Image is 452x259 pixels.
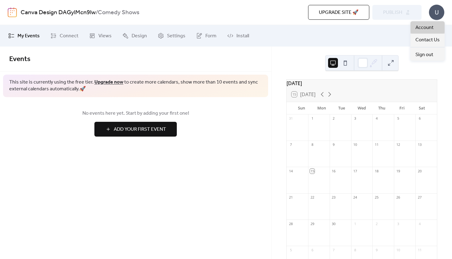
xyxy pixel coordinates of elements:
[396,116,400,121] div: 5
[396,142,400,147] div: 12
[374,195,379,200] div: 25
[415,36,440,44] span: Contact Us
[319,9,359,16] span: Upgrade site 🚀
[353,169,358,173] div: 17
[396,248,400,252] div: 10
[396,221,400,226] div: 3
[417,248,422,252] div: 11
[372,102,392,114] div: Thu
[192,27,221,44] a: Form
[153,27,190,44] a: Settings
[353,221,358,226] div: 1
[310,169,315,173] div: 15
[288,195,293,200] div: 21
[415,51,433,59] span: Sign out
[18,32,40,40] span: My Events
[417,169,422,173] div: 20
[311,102,331,114] div: Mon
[310,116,315,121] div: 1
[85,27,116,44] a: Views
[291,102,311,114] div: Sun
[96,7,98,18] b: /
[332,102,352,114] div: Tue
[374,142,379,147] div: 11
[288,248,293,252] div: 5
[205,32,216,40] span: Form
[412,102,432,114] div: Sat
[9,79,262,93] span: This site is currently using the free tier. to create more calendars, show more than 10 events an...
[374,248,379,252] div: 9
[46,27,83,44] a: Connect
[353,195,358,200] div: 24
[288,116,293,121] div: 31
[98,7,139,18] b: Comedy Shows
[353,248,358,252] div: 8
[9,122,262,137] a: Add Your First Event
[331,116,336,121] div: 2
[308,5,369,20] button: Upgrade site 🚀
[417,221,422,226] div: 4
[310,195,315,200] div: 22
[331,248,336,252] div: 7
[288,169,293,173] div: 14
[4,27,44,44] a: My Events
[114,126,166,133] span: Add Your First Event
[353,142,358,147] div: 10
[415,24,434,31] span: Account
[374,116,379,121] div: 4
[331,221,336,226] div: 30
[118,27,152,44] a: Design
[392,102,412,114] div: Fri
[353,116,358,121] div: 3
[331,169,336,173] div: 16
[94,122,177,137] button: Add Your First Event
[98,32,112,40] span: Views
[352,102,372,114] div: Wed
[288,142,293,147] div: 7
[374,169,379,173] div: 18
[429,5,444,20] div: U
[8,7,17,17] img: logo
[331,142,336,147] div: 9
[417,142,422,147] div: 13
[396,169,400,173] div: 19
[288,221,293,226] div: 28
[310,248,315,252] div: 6
[410,21,445,34] a: Account
[9,110,262,117] span: No events here yet. Start by adding your first one!
[21,7,96,18] a: Canva Design DAGylMcn9lw
[310,221,315,226] div: 29
[223,27,254,44] a: Install
[94,77,123,87] a: Upgrade now
[132,32,147,40] span: Design
[287,80,437,87] div: [DATE]
[417,195,422,200] div: 27
[60,32,78,40] span: Connect
[331,195,336,200] div: 23
[167,32,185,40] span: Settings
[396,195,400,200] div: 26
[236,32,249,40] span: Install
[9,52,30,66] span: Events
[310,142,315,147] div: 8
[374,221,379,226] div: 2
[410,34,445,46] a: Contact Us
[417,116,422,121] div: 6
